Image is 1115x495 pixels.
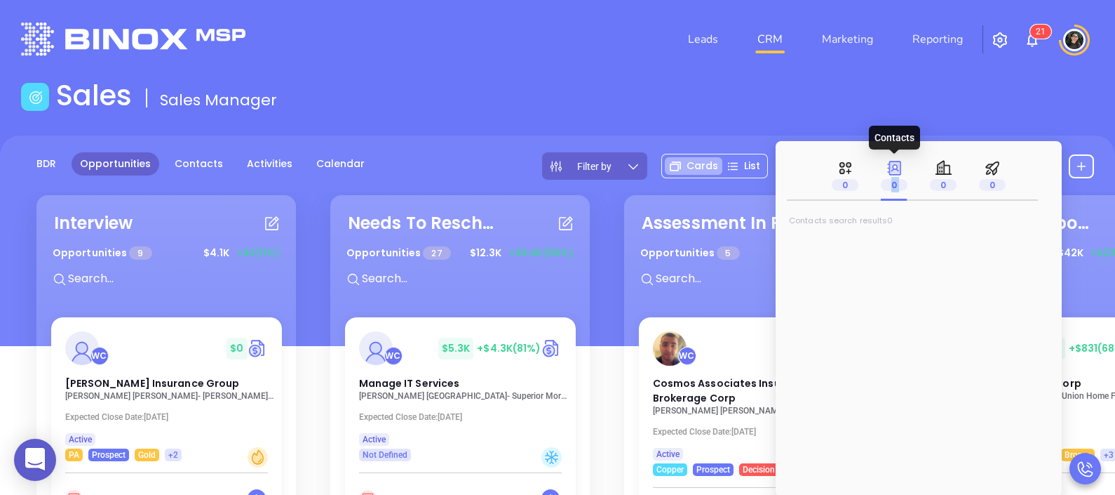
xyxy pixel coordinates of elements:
[541,338,562,359] img: Quote
[696,462,730,477] span: Prospect
[90,347,109,365] div: Walter Contreras
[992,32,1008,48] img: iconSetting
[200,242,233,264] span: $ 4.1K
[65,331,99,365] img: Anderson Insurance Group
[1065,447,1091,463] span: Bronze
[1036,27,1041,37] span: 2
[656,447,680,462] span: Active
[236,246,280,260] span: +$0 (0%)
[640,240,740,266] p: Opportunities
[1063,29,1086,51] img: user
[248,338,268,359] img: Quote
[639,317,870,476] a: profileWalter Contreras$0Circle dollarCosmos Associates Insurance Brokerage Corp[PERSON_NAME] [PE...
[816,25,879,53] a: Marketing
[653,406,863,416] p: John R Papazoglou - Cosmos Associates Insurance Brokerage Corp
[54,211,133,236] div: Interview
[438,338,474,359] span: $ 5.3K
[360,270,571,288] input: Search...
[168,447,178,463] span: +2
[65,412,276,422] p: Expected Close Date: [DATE]
[1041,27,1046,37] span: 1
[653,331,687,366] img: Cosmos Associates Insurance Brokerage Corp
[577,161,611,171] span: Filter by
[92,447,126,463] span: Prospect
[56,79,132,112] h1: Sales
[53,240,152,266] p: Opportunities
[423,246,450,260] span: 27
[979,179,1006,191] span: 0
[227,338,247,359] span: $ 0
[642,211,796,236] div: Assessment In Progress
[248,447,268,468] div: Warm
[743,462,800,477] span: Decision Maker
[477,341,541,355] span: +$4.3K (81%)
[1054,242,1087,264] span: $ 42K
[654,270,865,288] input: Search...
[881,179,907,191] span: 0
[346,240,451,266] p: Opportunities
[359,412,569,422] p: Expected Close Date: [DATE]
[682,25,724,53] a: Leads
[308,152,373,176] a: Calendar
[359,391,569,401] p: Lisa Ferrara - Superior Mortgage Co., Inc.
[653,376,811,405] span: Cosmos Associates Insurance Brokerage Corp
[832,179,858,191] span: 0
[384,347,403,365] div: Walter Contreras
[752,25,788,53] a: CRM
[21,22,245,55] img: logo
[466,242,505,264] span: $ 12.3K
[678,347,696,365] div: Walter Contreras
[1030,25,1051,39] sup: 21
[160,89,277,111] span: Sales Manager
[363,447,407,463] span: Not Defined
[359,376,460,390] span: Manage IT Services
[930,179,957,191] span: 0
[363,432,386,447] span: Active
[67,270,277,288] input: Search...
[69,447,79,463] span: PA
[238,152,301,176] a: Activities
[69,432,92,447] span: Active
[359,331,393,365] img: Manage IT Services
[28,152,65,176] a: BDR
[869,126,920,150] div: Contacts
[166,152,231,176] a: Contacts
[789,215,893,226] span: Contacts search results 0
[138,447,156,463] span: Gold
[345,317,576,461] a: profileWalter Contreras$5.3K+$4.3K(81%)Circle dollarManage IT Services[PERSON_NAME] [GEOGRAPHIC_D...
[907,25,968,53] a: Reporting
[51,317,282,461] a: profileWalter Contreras$0Circle dollar[PERSON_NAME] Insurance Group[PERSON_NAME] [PERSON_NAME]- [...
[653,427,863,437] p: Expected Close Date: [DATE]
[72,152,159,176] a: Opportunities
[541,447,562,468] div: Cold
[1104,447,1114,463] span: +3
[129,246,151,260] span: 9
[65,391,276,401] p: Lee Anderson - Anderson Insurance Group
[348,211,502,236] div: Needs To Reschedule
[656,462,684,477] span: Copper
[717,246,739,260] span: 5
[508,246,574,260] span: +$8.4K (68%)
[1024,32,1041,48] img: iconNotification
[65,376,240,390] span: Anderson Insurance Group
[722,157,764,175] div: List
[665,157,722,175] div: Cards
